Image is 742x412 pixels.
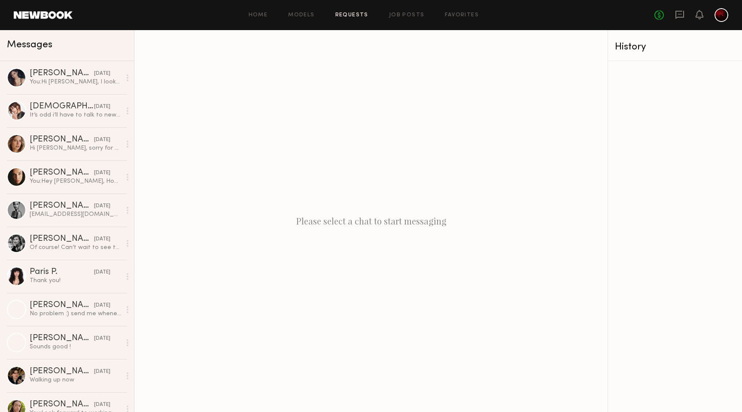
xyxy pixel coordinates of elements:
div: [DATE] [94,202,110,210]
div: Paris P. [30,268,94,277]
div: History [615,42,735,52]
div: [DATE] [94,368,110,376]
div: [DATE] [94,268,110,277]
div: [PERSON_NAME] [30,202,94,210]
div: [DEMOGRAPHIC_DATA][PERSON_NAME] [30,102,94,111]
span: Messages [7,40,52,50]
div: Sounds good ! [30,343,121,351]
div: Please select a chat to start messaging [134,30,608,412]
div: [DATE] [94,136,110,144]
a: Favorites [445,12,479,18]
div: [PERSON_NAME] [30,334,94,343]
div: [PERSON_NAME] [30,367,94,376]
div: [DATE] [94,301,110,310]
div: [DATE] [94,235,110,243]
div: You: Hey [PERSON_NAME], Hope youre doing well! I just wanted to make sure you received the link t... [30,177,121,185]
div: [PERSON_NAME] [30,69,94,78]
div: [PERSON_NAME] [30,169,94,177]
a: Job Posts [389,12,425,18]
div: Of course! Can’t wait to see the photos! :) [30,243,121,252]
a: Requests [335,12,368,18]
div: [DATE] [94,335,110,343]
div: [PERSON_NAME] [30,301,94,310]
div: [PERSON_NAME] [30,135,94,144]
div: [DATE] [94,70,110,78]
div: [DATE] [94,169,110,177]
div: Walking up now [30,376,121,384]
div: Thank you! [30,277,121,285]
div: You: Hi [PERSON_NAME], I look forward to working with you [DATE]. If you have any trouble finding... [30,78,121,86]
div: [PERSON_NAME] [30,235,94,243]
div: It’s odd i’ll have to talk to newbook. it gives me the option to write a message when i confirm o... [30,111,121,119]
div: No problem :) send me whenever you can ♥️ thank you so much [30,310,121,318]
div: [DATE] [94,103,110,111]
div: [DATE] [94,401,110,409]
a: Home [249,12,268,18]
div: Hi [PERSON_NAME], sorry for delay. Thank you very much! The images truly look great, thanks for t... [30,144,121,152]
div: [EMAIL_ADDRESS][DOMAIN_NAME] [30,210,121,218]
a: Models [288,12,314,18]
div: [PERSON_NAME] [30,400,94,409]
